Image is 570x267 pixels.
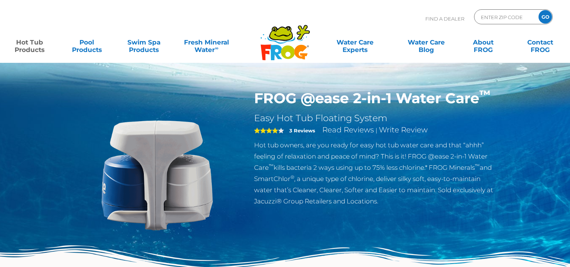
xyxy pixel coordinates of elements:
strong: 3 Reviews [289,128,315,133]
p: Hot tub owners, are you ready for easy hot tub water care and that “ahhh” feeling of relaxation a... [254,139,499,207]
span: | [376,127,377,134]
sup: ™ [475,163,480,169]
img: Frog Products Logo [256,15,314,61]
span: 4 [254,128,278,133]
h2: Easy Hot Tub Floating System [254,113,499,124]
a: AboutFROG [461,35,505,50]
a: PoolProducts [64,35,109,50]
p: Find A Dealer [425,9,464,28]
a: Write Review [379,125,428,134]
a: Fresh MineralWater∞ [179,35,234,50]
a: Swim SpaProducts [122,35,166,50]
input: GO [539,10,552,24]
a: Hot TubProducts [7,35,52,50]
a: Read Reviews [322,125,374,134]
sup: ® [290,174,294,180]
sup: ∞ [215,45,218,51]
img: @ease-2-in-1-Holder-v2.png [72,90,243,261]
a: Water CareBlog [404,35,448,50]
sup: ™ [479,88,491,101]
sup: ™ [269,163,274,169]
a: Water CareExperts [319,35,391,50]
h1: FROG @ease 2-in-1 Water Care [254,90,499,107]
a: ContactFROG [518,35,563,50]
